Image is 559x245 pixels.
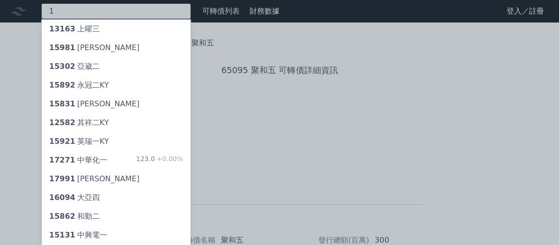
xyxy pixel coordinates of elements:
span: 15862 [49,212,75,221]
a: 15131中興電一 [42,226,191,245]
a: 15981[PERSON_NAME] [42,38,191,57]
div: 中興電一 [49,230,107,241]
a: 17271中華化一 123.0+0.00% [42,151,191,170]
div: 亞崴二 [49,61,100,72]
span: +0.00% [155,155,183,163]
span: 15981 [49,43,75,52]
a: 13163上曜三 [42,20,191,38]
span: 12582 [49,118,75,127]
span: 13163 [49,24,75,33]
div: 其祥二KY [49,117,109,128]
div: [PERSON_NAME] [49,98,140,110]
span: 15921 [49,137,75,146]
span: 15302 [49,62,75,71]
div: 英瑞一KY [49,136,109,147]
span: 16094 [49,193,75,202]
a: 12582其祥二KY [42,113,191,132]
div: 123.0 [136,155,183,166]
a: 16094大亞四 [42,188,191,207]
span: 15131 [49,230,75,239]
a: 15831[PERSON_NAME] [42,95,191,113]
span: 17991 [49,174,75,183]
div: 上曜三 [49,23,100,35]
div: 和勤二 [49,211,100,222]
div: 大亞四 [49,192,100,203]
span: 15831 [49,99,75,108]
span: 15892 [49,81,75,89]
a: 15302亞崴二 [42,57,191,76]
div: [PERSON_NAME] [49,42,140,53]
a: 15862和勤二 [42,207,191,226]
a: 17991[PERSON_NAME] [42,170,191,188]
div: [PERSON_NAME] [49,173,140,185]
span: 17271 [49,156,75,164]
a: 15892永冠二KY [42,76,191,95]
div: 永冠二KY [49,80,109,91]
a: 15921英瑞一KY [42,132,191,151]
div: 中華化一 [49,155,107,166]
